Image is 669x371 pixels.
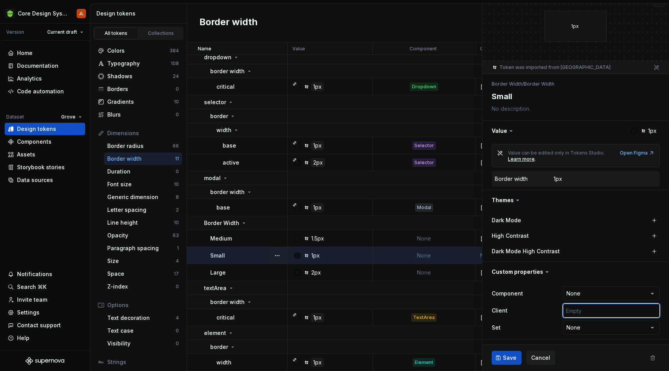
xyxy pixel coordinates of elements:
[204,53,232,61] p: dropdown
[47,29,77,35] span: Current draft
[311,358,324,367] div: 1px
[104,255,182,267] a: Size4
[492,307,508,314] label: Client
[476,159,586,167] div: ['android', 'ios', 'web']
[503,354,516,362] span: Save
[476,269,586,277] div: ['android', 'ios', 'web']
[96,10,184,17] div: Design tokens
[311,252,320,259] div: 1px
[5,85,85,98] a: Code automation
[176,258,179,264] div: 4
[17,151,35,158] div: Assets
[410,46,437,52] p: Component
[5,72,85,85] a: Analytics
[413,159,436,167] div: Selector
[107,98,174,106] div: Gradients
[476,359,586,366] div: ['android', 'ios', 'web']
[5,136,85,148] a: Components
[5,174,85,186] a: Data sources
[104,337,182,350] a: Visibility0
[495,175,528,183] div: Border width
[107,142,173,150] div: Border radius
[107,358,179,366] div: Strings
[410,83,438,91] div: Dropdown
[492,232,529,240] label: High Contrast
[95,57,182,70] a: Typography108
[526,351,555,365] button: Cancel
[492,64,611,70] div: Token was imported from [GEOGRAPHIC_DATA]
[107,180,174,188] div: Font size
[107,129,179,137] div: Dimensions
[170,48,179,54] div: 384
[26,357,64,365] svg: Supernova Logo
[58,112,85,122] button: Grove
[104,153,182,165] a: Border width11
[95,83,182,95] a: Borders0
[373,264,475,281] td: None
[107,85,176,93] div: Borders
[204,219,239,227] p: Border Width
[210,252,225,259] p: Small
[6,114,24,120] div: Dataset
[563,304,660,318] input: Empty
[61,114,75,120] span: Grove
[620,150,655,156] a: Open Figma
[107,340,176,347] div: Visibility
[104,229,182,242] a: Opacity63
[173,73,179,79] div: 24
[476,204,586,211] div: ['web']
[216,314,235,321] p: critical
[311,158,325,167] div: 2px
[524,81,554,87] li: Border Width
[104,165,182,178] a: Duration0
[107,60,171,67] div: Typography
[95,45,182,57] a: Colors384
[210,112,228,120] p: border
[176,168,179,175] div: 0
[44,27,87,38] button: Current draft
[311,235,324,242] div: 1.5px
[95,96,182,108] a: Gradients10
[107,301,179,309] div: Options
[412,314,436,321] div: TextArea
[173,232,179,239] div: 63
[311,313,324,322] div: 1px
[535,156,536,162] span: .
[492,290,523,297] label: Component
[17,296,47,304] div: Invite team
[17,125,56,133] div: Design tokens
[216,83,235,91] p: critical
[176,340,179,347] div: 0
[311,82,324,91] div: 1px
[5,306,85,319] a: Settings
[174,271,179,277] div: 17
[210,67,245,75] p: border width
[5,148,85,161] a: Assets
[5,294,85,306] a: Invite team
[508,156,535,162] div: Learn more
[415,204,433,211] div: Modal
[95,108,182,121] a: Blurs0
[492,216,521,224] label: Dark Mode
[492,247,560,255] label: Dark Mode High Contrast
[107,111,176,119] div: Blurs
[5,332,85,344] button: Help
[176,315,179,321] div: 4
[204,174,221,182] p: modal
[5,47,85,59] a: Home
[210,188,245,196] p: border width
[490,89,658,103] textarea: Small
[104,325,182,337] a: Text case0
[292,46,305,52] p: Value
[508,150,605,156] span: Value can be edited only in Tokens Studio.
[104,204,182,216] a: Letter spacing2
[17,283,46,291] div: Search ⌘K
[18,10,67,17] div: Core Design System
[413,359,435,366] div: Element
[480,46,493,52] p: Client
[5,281,85,293] button: Search ⌘K
[177,245,179,251] div: 1
[107,155,175,163] div: Border width
[17,334,29,342] div: Help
